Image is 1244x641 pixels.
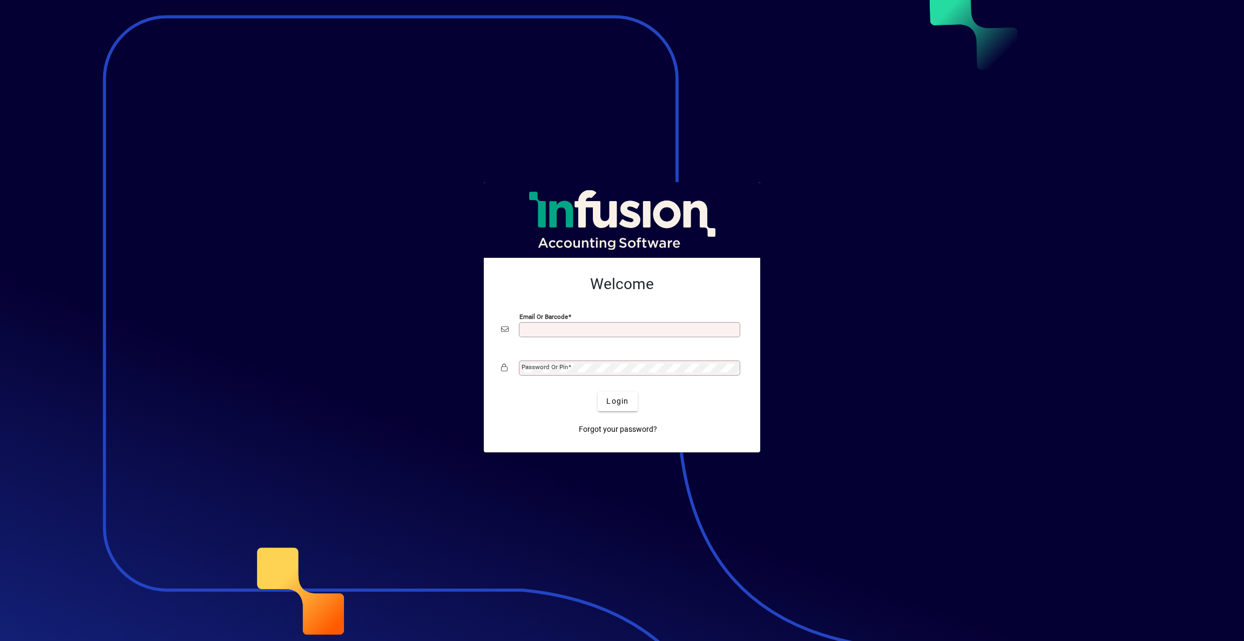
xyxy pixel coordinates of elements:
a: Forgot your password? [574,420,661,439]
mat-label: Email or Barcode [519,312,568,320]
button: Login [598,392,637,411]
mat-label: Password or Pin [522,363,568,371]
h2: Welcome [501,275,743,293]
span: Forgot your password? [579,424,657,435]
span: Login [606,396,628,407]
